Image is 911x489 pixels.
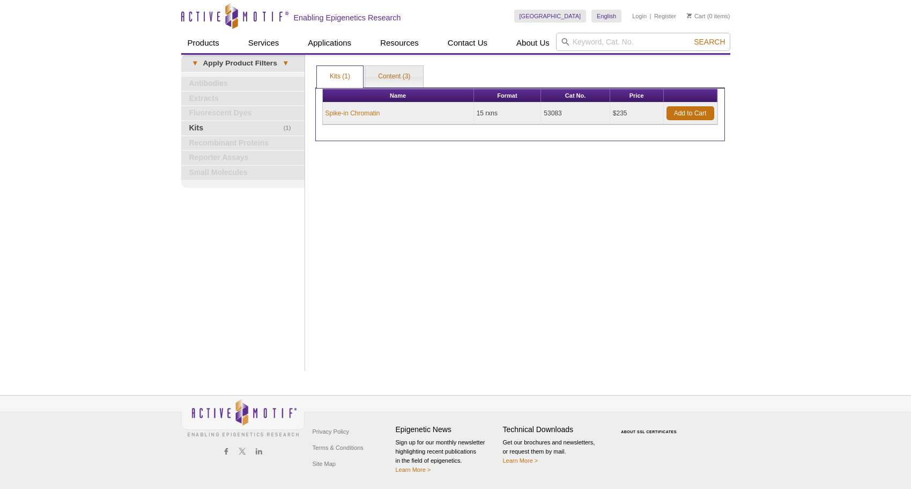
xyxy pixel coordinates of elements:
button: Search [691,37,728,47]
a: Terms & Conditions [310,440,366,456]
a: Reporter Assays [181,151,305,165]
a: Fluorescent Dyes [181,106,305,120]
a: [GEOGRAPHIC_DATA] [514,10,587,23]
td: 53083 [541,103,610,125]
a: Products [181,33,226,53]
a: Site Map [310,456,338,472]
a: English [591,10,621,23]
a: Recombinant Proteins [181,136,305,150]
a: Small Molecules [181,166,305,180]
span: (1) [284,121,297,135]
li: (0 items) [687,10,730,23]
p: Sign up for our monthly newsletter highlighting recent publications in the field of epigenetics. [396,438,498,475]
span: Search [694,38,725,46]
a: Add to Cart [666,106,714,120]
a: Content (3) [365,66,423,87]
span: ▾ [277,59,294,68]
h2: Enabling Epigenetics Research [294,13,401,23]
span: ▾ [187,59,203,68]
a: Antibodies [181,77,305,91]
a: Learn More > [503,457,538,464]
a: ▾Apply Product Filters▾ [181,55,305,72]
th: Name [323,89,474,103]
a: Login [632,12,647,20]
h4: Technical Downloads [503,425,605,434]
a: Spike-in Chromatin [325,108,380,118]
a: About Us [510,33,556,53]
td: $235 [610,103,664,125]
img: Active Motif, [181,396,305,439]
a: Learn More > [396,466,431,473]
img: Your Cart [687,13,692,18]
a: (1)Kits [181,121,305,135]
th: Format [474,89,542,103]
a: Extracts [181,92,305,106]
td: 15 rxns [474,103,542,125]
li: | [650,10,651,23]
th: Cat No. [541,89,610,103]
table: Click to Verify - This site chose Symantec SSL for secure e-commerce and confidential communicati... [610,414,691,438]
th: Price [610,89,664,103]
a: Applications [301,33,358,53]
a: Services [242,33,286,53]
p: Get our brochures and newsletters, or request them by mail. [503,438,605,465]
a: Contact Us [441,33,494,53]
a: Cart [687,12,706,20]
a: Resources [374,33,425,53]
h4: Epigenetic News [396,425,498,434]
a: Kits (1) [317,66,363,87]
a: Register [654,12,676,20]
a: Privacy Policy [310,424,352,440]
a: ABOUT SSL CERTIFICATES [621,430,677,434]
input: Keyword, Cat. No. [556,33,730,51]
